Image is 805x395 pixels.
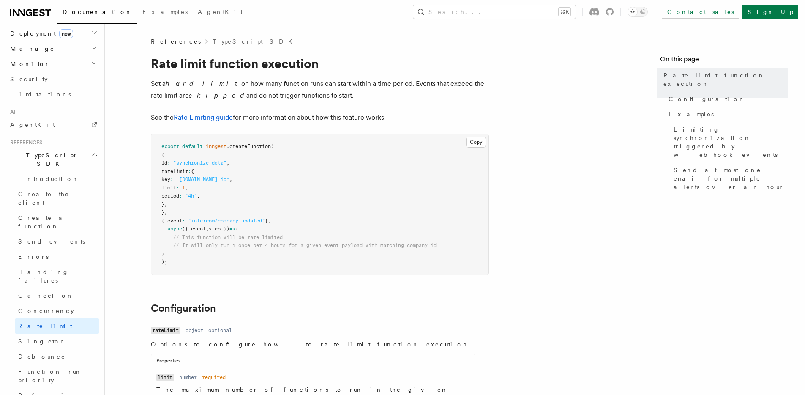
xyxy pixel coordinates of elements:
span: { [161,152,164,158]
a: Rate Limiting guide [174,113,233,121]
a: Sign Up [742,5,798,19]
a: Send events [15,234,99,249]
span: Create a function [18,214,68,230]
span: : [188,168,191,174]
a: Limitations [7,87,99,102]
span: Handling failures [18,269,69,284]
span: export [161,143,179,149]
span: Documentation [63,8,132,15]
span: , [268,218,271,224]
dd: object [186,327,203,334]
span: Limiting synchronization triggered by webhook events [674,125,788,159]
span: Examples [669,110,714,118]
a: Documentation [57,3,137,24]
div: Properties [151,357,475,368]
code: limit [156,374,174,381]
a: Security [7,71,99,87]
button: Copy [466,137,486,148]
span: Debounce [18,353,65,360]
span: Rate limit function execution [663,71,788,88]
span: References [7,139,42,146]
p: Set a on how many function runs can start within a time period. Events that exceed the rate limit... [151,78,489,101]
span: "synchronize-data" [173,160,226,166]
a: Function run priority [15,364,99,388]
p: Options to configure how to rate limit function execution [151,340,475,348]
span: period [161,193,179,199]
a: Create the client [15,187,99,210]
span: AI [7,109,16,115]
span: .createFunction [226,143,271,149]
a: Limiting synchronization triggered by webhook events [670,122,788,162]
button: Toggle dark mode [628,7,648,17]
h4: On this page [660,54,788,68]
span: } [265,218,268,224]
button: Manage [7,41,99,56]
a: Errors [15,249,99,264]
span: rateLimit [161,168,188,174]
a: Rate limit function execution [660,68,788,91]
span: // This function will be rate limited [173,234,283,240]
span: // It will only run 1 once per 4 hours for a given event payload with matching company_id [173,242,437,248]
dd: number [179,374,197,381]
a: Concurrency [15,303,99,318]
a: Create a function [15,210,99,234]
span: } [161,209,164,215]
span: Send events [18,238,85,245]
a: Contact sales [662,5,739,19]
a: Examples [665,107,788,122]
span: Send at most one email for multiple alerts over an hour [674,166,788,191]
span: : [167,160,170,166]
a: TypeScript SDK [213,37,297,46]
span: Errors [18,253,49,260]
span: Singleton [18,338,66,345]
span: , [185,185,188,191]
span: } [161,251,164,257]
a: Configuration [151,302,216,314]
dd: optional [208,327,232,334]
span: { event [161,218,182,224]
span: : [179,193,182,199]
a: Singleton [15,334,99,349]
span: limit [161,185,176,191]
a: Debounce [15,349,99,364]
a: Examples [137,3,193,23]
span: => [229,226,235,232]
span: Monitor [7,60,50,68]
span: , [164,209,167,215]
span: "4h" [185,193,197,199]
button: Search...⌘K [413,5,576,19]
button: Deploymentnew [7,26,99,41]
button: Monitor [7,56,99,71]
span: id [161,160,167,166]
span: default [182,143,203,149]
span: AgentKit [10,121,55,128]
span: Introduction [18,176,79,182]
span: Security [10,76,48,82]
span: , [229,176,232,182]
p: See the for more information about how this feature works. [151,112,489,123]
span: Concurrency [18,307,74,314]
span: AgentKit [198,8,243,15]
span: "[DOMAIN_NAME]_id" [176,176,229,182]
code: rateLimit [151,327,180,334]
h1: Rate limit function execution [151,56,489,71]
span: "intercom/company.updated" [188,218,265,224]
em: skipped [189,91,246,99]
a: Introduction [15,171,99,187]
span: Manage [7,44,55,53]
span: Configuration [669,95,745,103]
span: new [59,29,73,38]
span: { [235,226,238,232]
span: Examples [142,8,188,15]
em: hard limit [166,80,241,88]
span: step }) [209,226,229,232]
span: , [164,201,167,207]
span: async [167,226,182,232]
kbd: ⌘K [559,8,570,16]
span: Function run priority [18,368,82,384]
span: : [170,176,173,182]
span: ( [271,143,274,149]
a: Handling failures [15,264,99,288]
span: Cancel on [18,292,74,299]
a: AgentKit [193,3,248,23]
